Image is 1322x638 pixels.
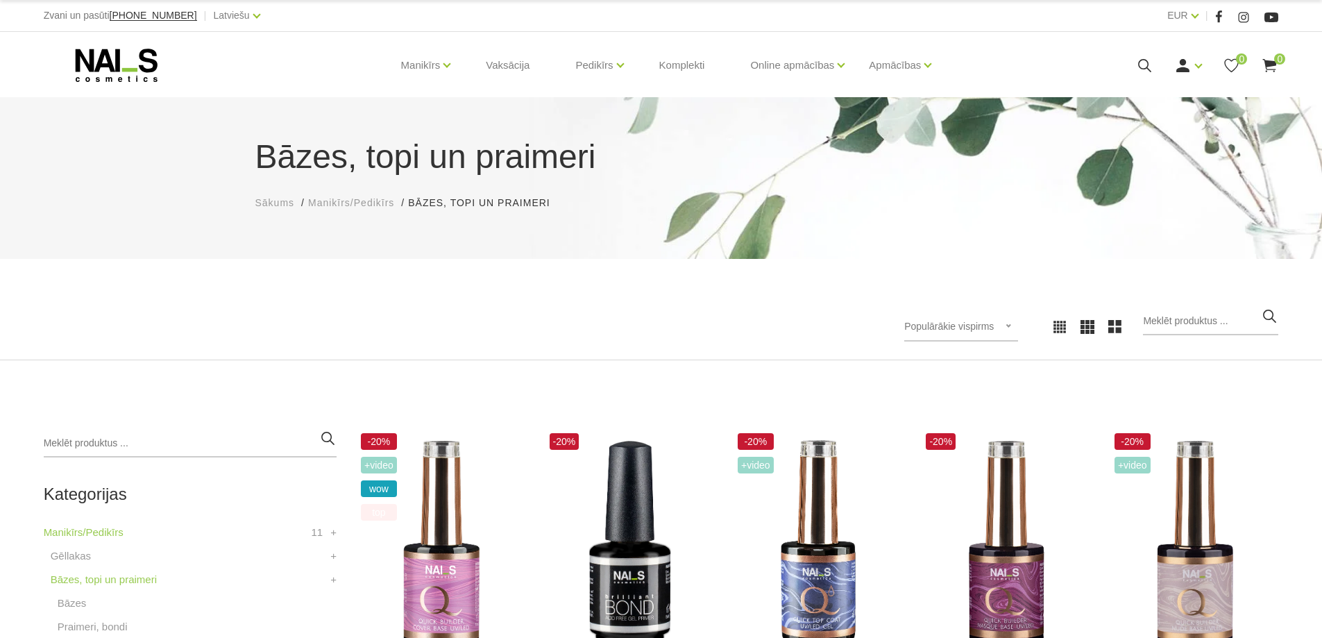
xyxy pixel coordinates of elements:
span: | [1205,7,1208,24]
span: 0 [1274,53,1285,65]
span: Sākums [255,197,295,208]
a: Online apmācības [750,37,834,93]
a: Praimeri, bondi [58,619,128,635]
span: -20% [361,433,397,450]
a: + [330,571,337,588]
div: Zvani un pasūti [44,7,197,24]
a: Vaksācija [475,32,541,99]
a: 0 [1261,57,1278,74]
a: Sākums [255,196,295,210]
a: Pedikīrs [575,37,613,93]
span: | [204,7,207,24]
span: -20% [738,433,774,450]
a: Gēllakas [51,548,91,564]
a: + [330,524,337,541]
span: +Video [738,457,774,473]
a: Manikīrs/Pedikīrs [44,524,124,541]
span: +Video [1115,457,1151,473]
span: wow [361,480,397,497]
span: -20% [926,433,956,450]
a: Apmācības [869,37,921,93]
span: 11 [311,524,323,541]
a: Latviešu [214,7,250,24]
a: 0 [1223,57,1240,74]
a: Komplekti [648,32,716,99]
h1: Bāzes, topi un praimeri [255,132,1067,182]
a: [PHONE_NUMBER] [110,10,197,21]
a: EUR [1167,7,1188,24]
a: Manikīrs/Pedikīrs [308,196,394,210]
span: Manikīrs/Pedikīrs [308,197,394,208]
span: top [361,504,397,521]
span: -20% [1115,433,1151,450]
input: Meklēt produktus ... [1143,308,1278,335]
input: Meklēt produktus ... [44,430,337,457]
span: +Video [361,457,397,473]
h2: Kategorijas [44,485,337,503]
span: 0 [1236,53,1247,65]
a: + [330,548,337,564]
a: Bāzes [58,595,87,612]
li: Bāzes, topi un praimeri [408,196,563,210]
a: Manikīrs [401,37,441,93]
span: Populārākie vispirms [904,321,994,332]
a: Bāzes, topi un praimeri [51,571,157,588]
span: -20% [550,433,579,450]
